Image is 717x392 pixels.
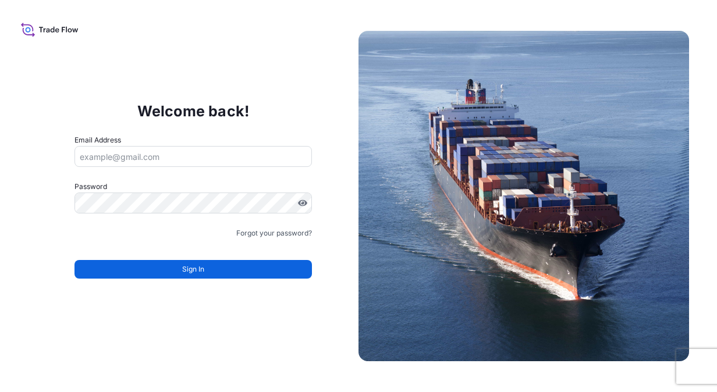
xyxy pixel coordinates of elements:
button: Sign In [74,260,312,279]
button: Show password [298,198,307,208]
label: Password [74,181,312,193]
span: Sign In [182,263,204,275]
input: example@gmail.com [74,146,312,167]
label: Email Address [74,134,121,146]
p: Welcome back! [137,102,250,120]
img: Ship illustration [358,31,689,361]
a: Forgot your password? [236,227,312,239]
